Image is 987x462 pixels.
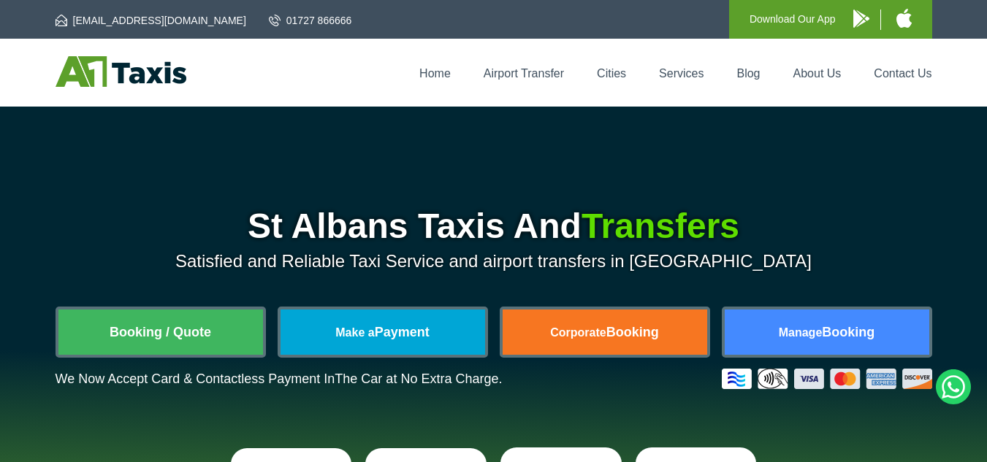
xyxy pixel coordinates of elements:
[419,67,451,80] a: Home
[484,67,564,80] a: Airport Transfer
[335,371,502,386] span: The Car at No Extra Charge.
[58,309,263,355] a: Booking / Quote
[896,9,912,28] img: A1 Taxis iPhone App
[750,10,836,28] p: Download Our App
[725,309,929,355] a: ManageBooking
[56,13,246,28] a: [EMAIL_ADDRESS][DOMAIN_NAME]
[597,67,626,80] a: Cities
[779,326,823,339] span: Manage
[335,326,374,339] span: Make a
[736,67,760,80] a: Blog
[56,56,186,87] img: A1 Taxis St Albans LTD
[874,67,931,80] a: Contact Us
[659,67,704,80] a: Services
[56,251,932,272] p: Satisfied and Reliable Taxi Service and airport transfers in [GEOGRAPHIC_DATA]
[853,9,869,28] img: A1 Taxis Android App
[281,309,485,355] a: Make aPayment
[503,309,707,355] a: CorporateBooking
[793,67,842,80] a: About Us
[269,13,352,28] a: 01727 866666
[56,371,503,387] p: We Now Accept Card & Contactless Payment In
[722,369,932,389] img: Credit And Debit Cards
[56,209,932,244] h1: St Albans Taxis And
[550,326,606,339] span: Corporate
[582,207,739,245] span: Transfers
